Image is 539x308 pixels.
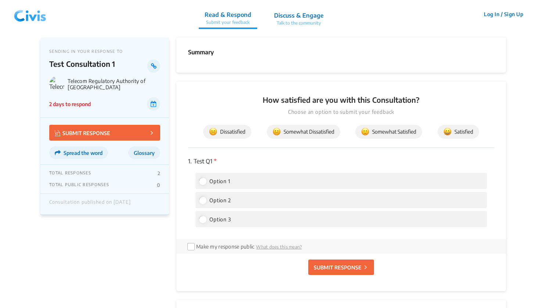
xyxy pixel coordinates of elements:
[157,182,160,188] p: 0
[64,150,103,156] span: Spread the word
[273,128,334,136] span: Somewhat Dissatisfied
[203,125,251,139] button: Dissatisfied
[205,19,251,26] p: Submit your feedback
[199,216,206,222] input: Option 3
[49,170,91,176] p: TOTAL RESPONSES
[443,128,452,136] img: satisfied.svg
[209,128,217,136] img: dissatisfied.svg
[361,128,416,136] span: Somewhat Satisfied
[188,157,192,165] span: 1.
[273,128,281,136] img: somewhat_dissatisfied.svg
[199,178,206,184] input: Option 1
[158,170,160,176] p: 2
[274,20,324,26] p: Talk to the community
[209,178,230,184] span: Option 1
[49,182,109,188] p: TOTAL PUBLIC RESPONSES
[188,108,494,116] p: Choose an option to submit your feedback
[55,128,110,137] p: SUBMIT RESPONSE
[49,146,108,159] button: Spread the word
[209,128,245,136] span: Dissatisfied
[209,216,231,222] span: Option 3
[209,197,231,203] span: Option 2
[49,59,147,73] p: Test Consultation 1
[49,49,160,54] p: SENDING IN YOUR RESPONSE TO
[11,3,49,25] img: navlogo.png
[308,260,374,275] button: SUBMIT RESPONSE
[188,48,214,57] p: Summary
[314,264,362,271] p: SUBMIT RESPONSE
[49,100,91,108] p: 2 days to respond
[267,125,340,139] button: Somewhat Dissatisfied
[188,157,494,166] p: Test Q1
[355,125,422,139] button: Somewhat Satisfied
[274,11,324,20] p: Discuss & Engage
[479,8,528,20] button: Log In / Sign Up
[55,130,61,136] img: Vector.jpg
[205,10,251,19] p: Read & Respond
[49,199,131,209] div: Consultation published on [DATE]
[188,95,494,105] p: How satisfied are you with this Consultation?
[49,125,160,141] button: SUBMIT RESPONSE
[438,125,479,139] button: Satisfied
[196,243,254,250] label: Make my response public
[128,146,160,159] button: Glossary
[134,150,155,156] span: Glossary
[256,244,302,250] span: What does this mean?
[443,128,473,136] span: Satisfied
[199,197,206,203] input: Option 2
[49,76,65,92] img: Telecom Regulatory Authority of India logo
[68,78,160,90] p: Telecom Regulatory Authority of [GEOGRAPHIC_DATA]
[361,128,369,136] img: somewhat_satisfied.svg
